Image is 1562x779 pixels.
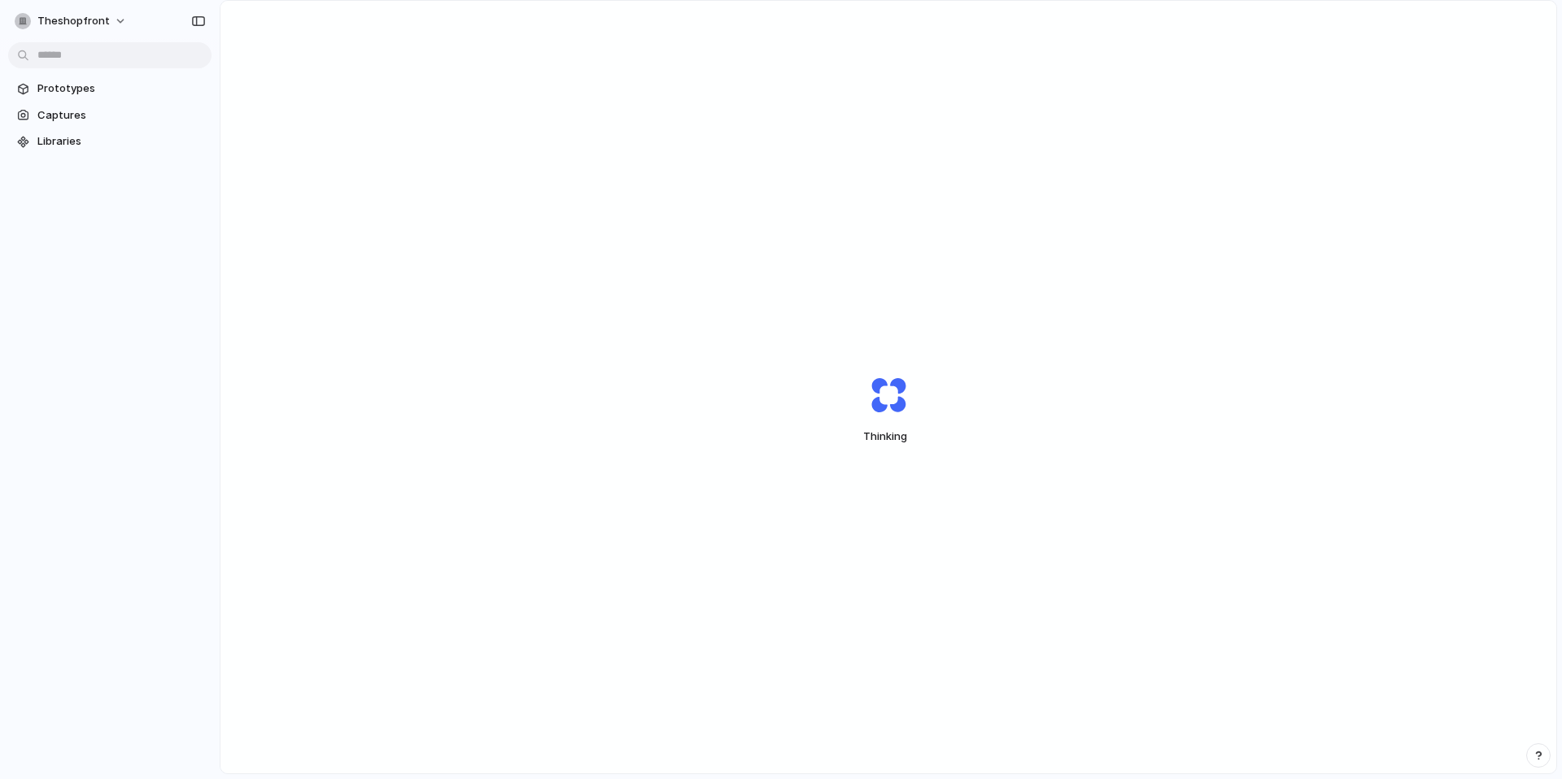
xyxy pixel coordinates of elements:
[8,8,135,34] button: theshopfront
[37,81,205,97] span: Prototypes
[37,13,110,29] span: theshopfront
[37,107,205,124] span: Captures
[8,129,212,154] a: Libraries
[8,76,212,101] a: Prototypes
[832,429,945,445] span: Thinking
[37,133,205,150] span: Libraries
[8,103,212,128] a: Captures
